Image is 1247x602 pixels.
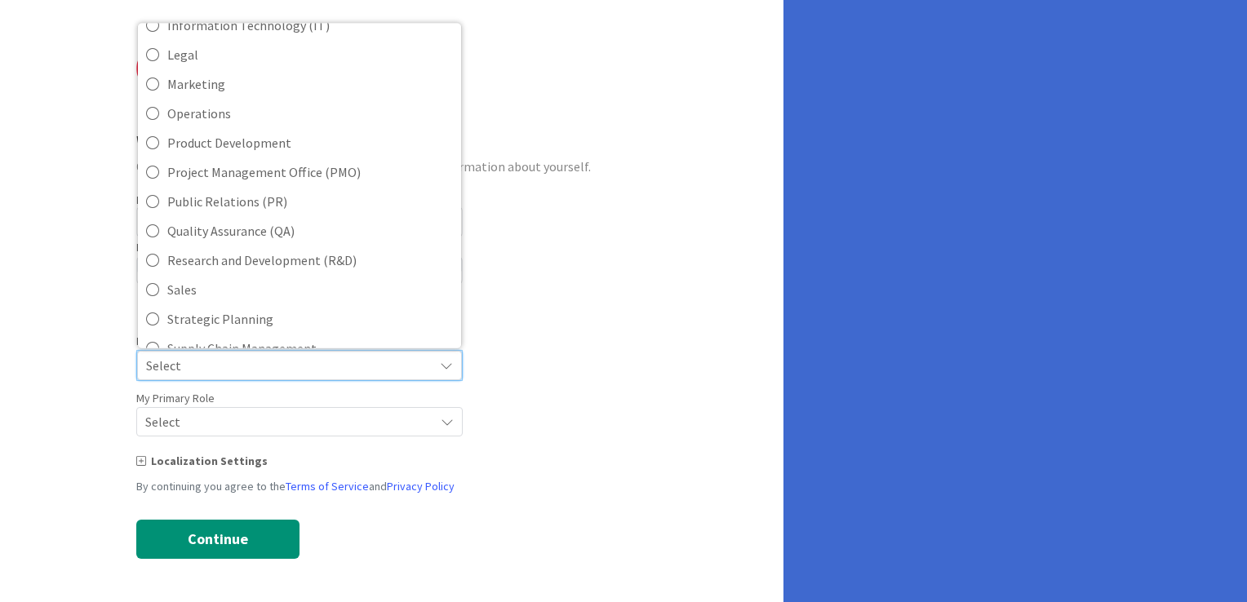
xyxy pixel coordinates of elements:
div: Localization Settings [136,453,648,470]
a: Quality Assurance (QA) [138,215,461,245]
a: Supply Chain Management [138,333,461,362]
span: Operations [167,100,453,125]
span: Legal [167,42,453,66]
a: Terms of Service [286,479,369,494]
span: Quality Assurance (QA) [167,218,453,242]
a: Information Technology (IT) [138,10,461,39]
span: Strategic Planning [167,306,453,330]
button: Continue [136,520,300,559]
span: Public Relations (PR) [167,188,453,213]
div: Create your account profile by providing a little more information about yourself. [136,157,648,176]
span: Supply Chain Management [167,335,453,360]
a: Sales [138,274,461,303]
a: Legal [138,39,461,69]
img: Kanban Zone [136,49,290,88]
span: Select [146,354,425,377]
a: Operations [138,98,461,127]
a: Product Development [138,127,461,157]
span: Project Management Office (PMO) [167,159,453,184]
span: Sales [167,277,453,301]
label: My Primary Role [136,390,215,407]
a: Strategic Planning [138,303,461,333]
a: Public Relations (PR) [138,186,461,215]
span: Research and Development (R&D) [167,247,453,272]
span: Marketing [167,71,453,95]
a: Research and Development (R&D) [138,245,461,274]
a: Privacy Policy [387,479,455,494]
label: My Area of Focus [136,333,220,350]
a: Marketing [138,69,461,98]
span: Information Technology (IT) [167,12,453,37]
label: Password [136,239,184,256]
span: Select [145,410,426,433]
div: Welcome! [136,127,648,157]
div: By continuing you agree to the and [136,478,648,495]
span: Product Development [167,130,453,154]
a: Project Management Office (PMO) [138,157,461,186]
label: First Name [136,193,189,207]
